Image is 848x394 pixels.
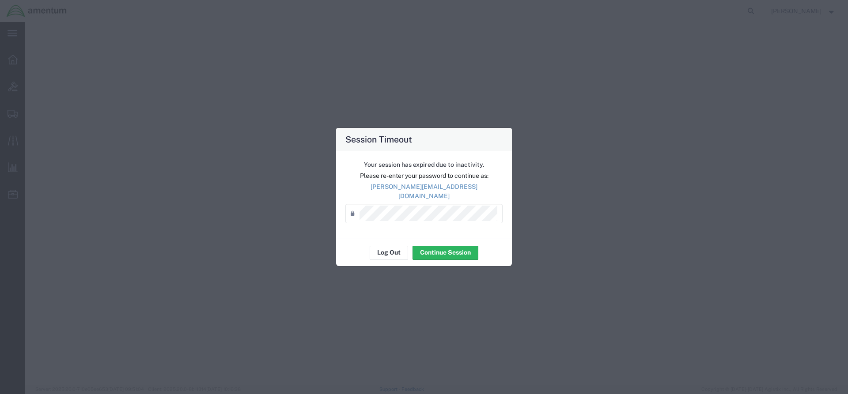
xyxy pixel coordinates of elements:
h4: Session Timeout [345,133,412,146]
p: [PERSON_NAME][EMAIL_ADDRESS][DOMAIN_NAME] [345,182,503,201]
button: Log Out [370,246,408,260]
p: Your session has expired due to inactivity. [345,160,503,169]
button: Continue Session [413,246,478,260]
p: Please re-enter your password to continue as: [345,171,503,180]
